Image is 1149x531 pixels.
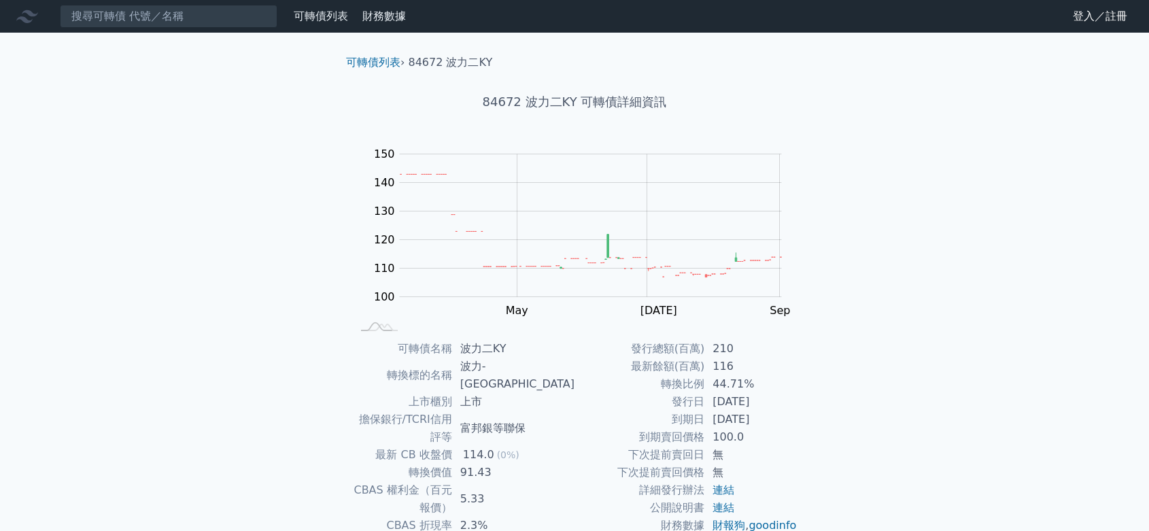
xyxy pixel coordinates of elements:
[574,481,704,499] td: 詳細發行辦法
[704,428,798,446] td: 100.0
[374,176,395,189] tspan: 140
[374,262,395,275] tspan: 110
[574,428,704,446] td: 到期賣回價格
[704,375,798,393] td: 44.71%
[574,375,704,393] td: 轉換比例
[346,56,400,69] a: 可轉債列表
[704,411,798,428] td: [DATE]
[713,501,734,514] a: 連結
[351,411,452,446] td: 擔保銀行/TCRI信用評等
[351,481,452,517] td: CBAS 權利金（百元報價）
[452,340,574,358] td: 波力二KY
[1062,5,1138,27] a: 登入／註冊
[574,358,704,375] td: 最新餘額(百萬)
[574,411,704,428] td: 到期日
[374,148,395,160] tspan: 150
[574,340,704,358] td: 發行總額(百萬)
[506,304,528,317] tspan: May
[400,174,781,277] g: Series
[351,393,452,411] td: 上市櫃別
[574,499,704,517] td: 公開說明書
[704,340,798,358] td: 210
[704,446,798,464] td: 無
[460,446,497,464] div: 114.0
[335,92,814,112] h1: 84672 波力二KY 可轉債詳細資訊
[574,446,704,464] td: 下次提前賣回日
[346,54,405,71] li: ›
[574,393,704,411] td: 發行日
[452,481,574,517] td: 5.33
[704,464,798,481] td: 無
[452,358,574,393] td: 波力-[GEOGRAPHIC_DATA]
[374,290,395,303] tspan: 100
[351,358,452,393] td: 轉換標的名稱
[409,54,493,71] li: 84672 波力二KY
[713,483,734,496] a: 連結
[574,464,704,481] td: 下次提前賣回價格
[294,10,348,22] a: 可轉債列表
[704,393,798,411] td: [DATE]
[362,10,406,22] a: 財務數據
[351,340,452,358] td: 可轉債名稱
[497,449,519,460] span: (0%)
[770,304,790,317] tspan: Sep
[452,393,574,411] td: 上市
[374,205,395,218] tspan: 130
[704,358,798,375] td: 116
[452,411,574,446] td: 富邦銀等聯保
[60,5,277,28] input: 搜尋可轉債 代號／名稱
[452,464,574,481] td: 91.43
[351,446,452,464] td: 最新 CB 收盤價
[640,304,677,317] tspan: [DATE]
[366,148,802,317] g: Chart
[351,464,452,481] td: 轉換價值
[374,233,395,246] tspan: 120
